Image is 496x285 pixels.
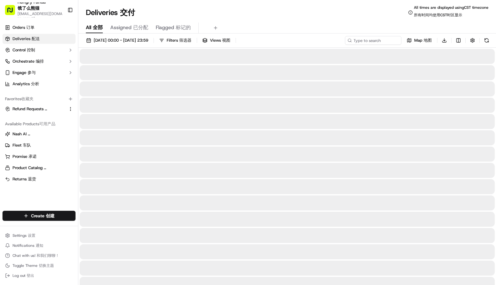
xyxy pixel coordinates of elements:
button: Map 地图 [404,36,435,45]
span: Notifications [13,243,43,248]
span: 设置 [28,233,35,238]
span: 收藏夹 [21,96,34,101]
span: Log out [13,273,34,278]
span: 筛选器 [179,38,191,43]
button: [DATE] 00:00 - [DATE] 23:59 [83,36,151,45]
button: Hungry Panda 饿了么熊猫[EMAIL_ADDRESS][DOMAIN_NAME] [3,3,65,18]
span: All [86,24,103,31]
span: All times are displayed using CST timezone [414,5,488,20]
span: Views [210,38,230,43]
span: 编排 [36,59,44,64]
a: Analytics 分析 [3,79,76,89]
span: 可用产品 [39,121,55,127]
h1: Deliveries [86,8,135,18]
button: Nash AI 纳什人工智能 [3,129,76,139]
span: Create [31,213,55,219]
button: Returns 退货 [3,174,76,184]
span: 饿了么熊猫 [18,5,39,11]
span: Fleet [13,142,31,148]
span: Engage [13,70,36,75]
div: Available Products [3,119,76,129]
span: 已分配 [133,24,148,31]
div: Favorites [3,94,76,104]
span: Control [13,47,35,53]
span: 交付 [120,8,135,18]
span: 地图 [424,38,432,43]
span: Deliveries [13,36,40,42]
a: Orders 订单 [3,23,76,33]
span: Chat with us! [13,253,59,258]
a: Nash AI 纳什人工智能 [5,131,73,137]
span: 分析 [31,81,39,86]
input: Type to search [345,36,401,45]
button: Views 视图 [200,36,233,45]
span: Orders [13,25,34,30]
button: [EMAIL_ADDRESS][DOMAIN_NAME] [18,11,62,21]
span: 订单 [26,25,34,30]
span: 车队 [23,142,31,148]
span: 退货 [28,176,36,182]
span: 控制 [27,47,35,53]
button: Chat with us! 和我们聊聊！ [3,251,76,260]
span: 配送 [32,36,40,41]
span: 参与 [28,70,36,75]
span: Settings [13,233,35,238]
span: Orchestrate [13,59,44,64]
span: 登出 [27,273,34,278]
button: Create 创建 [3,211,76,221]
span: 通知 [36,243,43,248]
span: 视图 [222,38,230,43]
span: Map [414,38,432,43]
button: Refund Requests 退款请求 [3,104,76,114]
a: Refund Requests 退款请求 [5,106,65,112]
span: Refund Requests [13,106,52,112]
a: Deliveries 配送 [3,34,76,44]
button: Fleet 车队 [3,140,76,150]
button: Refresh [482,36,491,45]
span: Toggle Theme [13,263,54,268]
button: Notifications 通知 [3,241,76,250]
span: 和我们聊聊！ [37,253,59,258]
button: Log out 登出 [3,271,76,280]
span: 承诺 [29,154,37,159]
button: Settings 设置 [3,231,76,240]
button: Engage 参与 [3,68,76,78]
span: Assigned [110,24,148,31]
span: 切换主题 [39,263,54,268]
a: Product Catalog 产品目录 [5,165,73,171]
a: Returns 退货 [5,176,73,182]
span: Returns [13,176,36,182]
span: Filters [167,38,191,43]
span: [DATE] 00:00 - [DATE] 23:59 [94,38,148,43]
span: Analytics [13,81,39,87]
span: 纳什人工智能 [28,131,52,137]
button: Control 控制 [3,45,76,55]
span: Product Catalog [13,165,52,171]
span: 创建 [46,213,55,219]
span: Nash AI [13,131,52,137]
span: 标记的 [176,24,191,31]
button: Filters 筛选器 [156,36,194,45]
button: Promise 承诺 [3,152,76,162]
button: Orchestrate 编排 [3,56,76,66]
span: 全部 [93,24,103,31]
span: Flagged [156,24,191,31]
a: Promise 承诺 [5,154,73,159]
button: Toggle Theme 切换主题 [3,261,76,270]
span: 所有时间均使用CST时区显示 [414,13,462,18]
a: Fleet 车队 [5,142,73,148]
button: Product Catalog 产品目录 [3,163,76,173]
span: Promise [13,154,37,159]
